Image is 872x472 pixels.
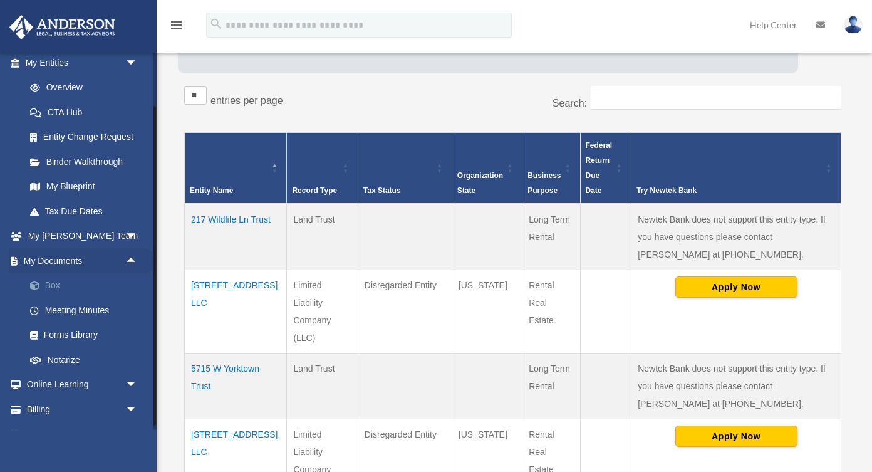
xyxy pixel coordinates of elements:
[457,171,503,195] span: Organization State
[631,204,841,270] td: Newtek Bank does not support this entity type. If you have questions please contact [PERSON_NAME]...
[18,298,157,323] a: Meeting Minutes
[9,248,157,273] a: My Documentsarrow_drop_up
[287,353,358,419] td: Land Trust
[358,270,452,353] td: Disregarded Entity
[287,270,358,353] td: Limited Liability Company (LLC)
[18,149,150,174] a: Binder Walkthrough
[169,22,184,33] a: menu
[169,18,184,33] i: menu
[18,273,157,298] a: Box
[292,186,337,195] span: Record Type
[452,270,522,353] td: [US_STATE]
[522,353,580,419] td: Long Term Rental
[287,132,358,204] th: Record Type: Activate to sort
[287,204,358,270] td: Land Trust
[636,183,822,198] div: Try Newtek Bank
[522,132,580,204] th: Business Purpose: Activate to sort
[844,16,863,34] img: User Pic
[210,95,283,106] label: entries per page
[185,132,287,204] th: Entity Name: Activate to invert sorting
[18,199,150,224] a: Tax Due Dates
[675,426,797,447] button: Apply Now
[125,248,150,274] span: arrow_drop_up
[522,270,580,353] td: Rental Real Estate
[18,100,150,125] a: CTA Hub
[18,347,157,372] a: Notarize
[209,17,223,31] i: search
[9,422,157,447] a: Events Calendar
[363,186,401,195] span: Tax Status
[185,353,287,419] td: 5715 W Yorktown Trust
[9,372,157,397] a: Online Learningarrow_drop_down
[631,132,841,204] th: Try Newtek Bank : Activate to sort
[6,15,119,39] img: Anderson Advisors Platinum Portal
[125,372,150,398] span: arrow_drop_down
[522,204,580,270] td: Long Term Rental
[675,276,797,298] button: Apply Now
[18,125,150,150] a: Entity Change Request
[125,397,150,422] span: arrow_drop_down
[527,171,561,195] span: Business Purpose
[190,186,233,195] span: Entity Name
[553,98,587,108] label: Search:
[580,132,631,204] th: Federal Return Due Date: Activate to sort
[125,224,150,249] span: arrow_drop_down
[452,132,522,204] th: Organization State: Activate to sort
[18,174,150,199] a: My Blueprint
[9,50,150,75] a: My Entitiesarrow_drop_down
[586,141,613,195] span: Federal Return Due Date
[185,270,287,353] td: [STREET_ADDRESS], LLC
[9,224,157,249] a: My [PERSON_NAME] Teamarrow_drop_down
[18,75,144,100] a: Overview
[18,323,157,348] a: Forms Library
[125,50,150,76] span: arrow_drop_down
[631,353,841,419] td: Newtek Bank does not support this entity type. If you have questions please contact [PERSON_NAME]...
[9,397,157,422] a: Billingarrow_drop_down
[358,132,452,204] th: Tax Status: Activate to sort
[185,204,287,270] td: 217 Wildlife Ln Trust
